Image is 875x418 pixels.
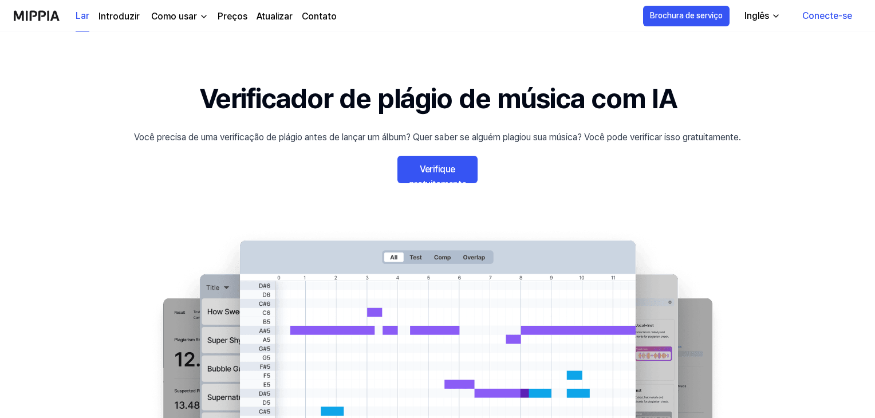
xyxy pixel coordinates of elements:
[76,10,89,21] font: Lar
[98,11,140,22] font: Introduzir
[218,10,247,23] a: Preços
[98,10,140,23] a: Introduzir
[218,11,247,22] font: Preços
[149,10,208,23] button: Como usar
[199,82,676,115] font: Verificador de plágio de música com IA
[802,10,852,21] font: Conecte-se
[302,11,337,22] font: Contato
[76,1,89,32] a: Lar
[397,156,478,183] a: Verifique gratuitamente
[735,5,787,27] button: Inglês
[302,10,337,23] a: Contato
[134,132,741,143] font: Você precisa de uma verificação de plágio antes de lançar um álbum? Quer saber se alguém plagiou ...
[643,6,730,26] button: Brochura de serviço
[199,12,208,21] img: abaixo
[650,11,723,20] font: Brochura de serviço
[408,164,467,190] font: Verifique gratuitamente
[257,10,293,23] a: Atualizar
[744,10,769,21] font: Inglês
[257,11,293,22] font: Atualizar
[151,11,197,22] font: Como usar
